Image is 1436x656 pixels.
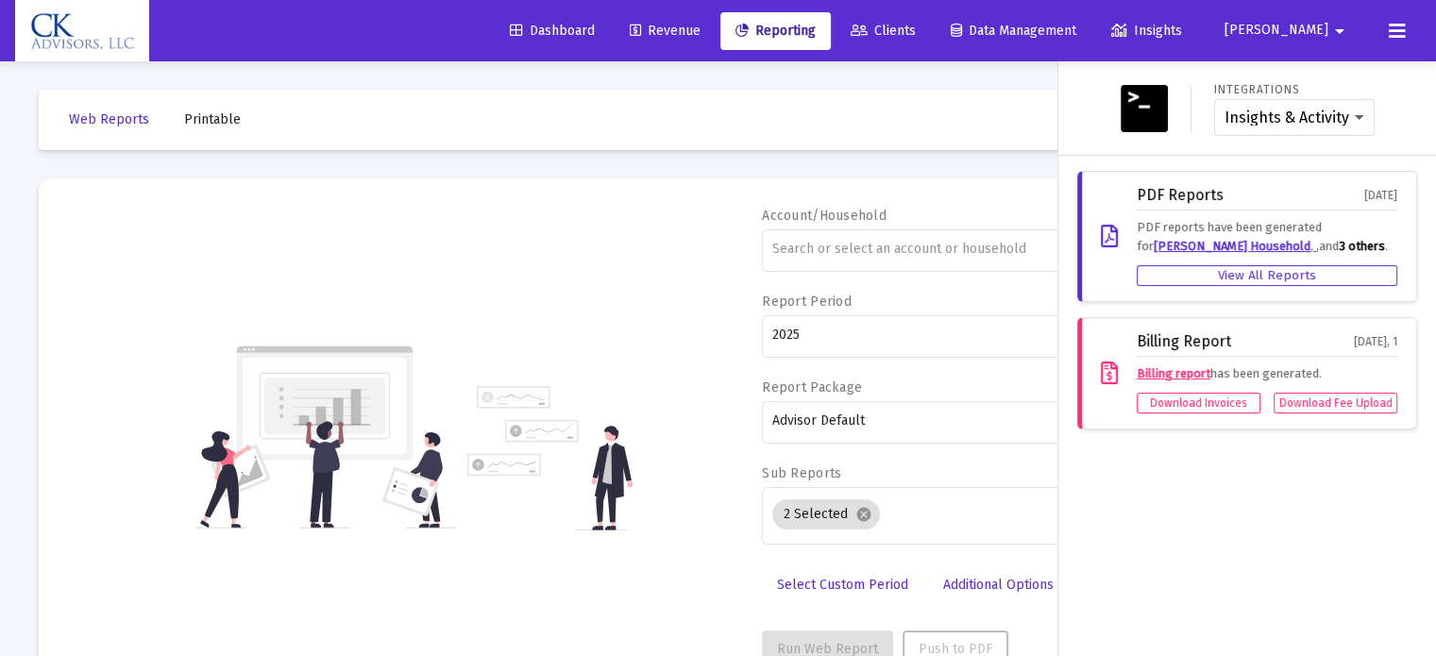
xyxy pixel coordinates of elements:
span: Clients [851,23,916,39]
a: Data Management [936,12,1091,50]
a: Dashboard [495,12,610,50]
button: [PERSON_NAME] [1202,11,1374,49]
span: Dashboard [510,23,595,39]
span: Insights [1111,23,1182,39]
a: Revenue [615,12,716,50]
span: Data Management [951,23,1076,39]
a: Insights [1096,12,1197,50]
mat-icon: arrow_drop_down [1328,12,1351,50]
span: [PERSON_NAME] [1225,23,1328,39]
span: Reporting [735,23,816,39]
a: Clients [836,12,931,50]
a: Reporting [720,12,831,50]
span: Revenue [630,23,701,39]
img: Dashboard [29,12,135,50]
